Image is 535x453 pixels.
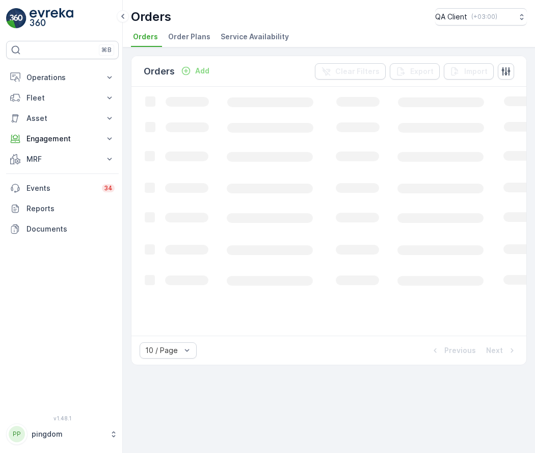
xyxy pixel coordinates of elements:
[144,64,175,79] p: Orders
[390,63,440,80] button: Export
[444,345,476,356] p: Previous
[6,198,119,219] a: Reports
[471,13,497,21] p: ( +03:00 )
[410,66,434,77] p: Export
[26,224,115,234] p: Documents
[6,67,119,88] button: Operations
[335,66,380,77] p: Clear Filters
[6,423,119,445] button: PPpingdom
[6,415,119,421] span: v 1.48.1
[435,12,467,22] p: QA Client
[26,93,98,103] p: Fleet
[30,8,73,29] img: logo_light-DOdMpM7g.png
[221,32,289,42] span: Service Availability
[429,344,477,357] button: Previous
[6,129,119,149] button: Engagement
[444,63,494,80] button: Import
[464,66,488,77] p: Import
[6,178,119,198] a: Events34
[6,108,119,129] button: Asset
[26,204,115,214] p: Reports
[26,113,98,123] p: Asset
[26,154,98,164] p: MRF
[131,9,171,25] p: Orders
[177,65,213,77] button: Add
[6,149,119,169] button: MRF
[195,66,209,76] p: Add
[435,8,527,26] button: QA Client(+03:00)
[485,344,518,357] button: Next
[6,8,26,29] img: logo
[26,72,98,83] p: Operations
[26,183,96,193] p: Events
[315,63,386,80] button: Clear Filters
[6,88,119,108] button: Fleet
[168,32,210,42] span: Order Plans
[101,46,112,54] p: ⌘B
[9,426,25,442] div: PP
[6,219,119,239] a: Documents
[104,184,113,192] p: 34
[32,429,104,439] p: pingdom
[26,134,98,144] p: Engagement
[133,32,158,42] span: Orders
[486,345,503,356] p: Next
